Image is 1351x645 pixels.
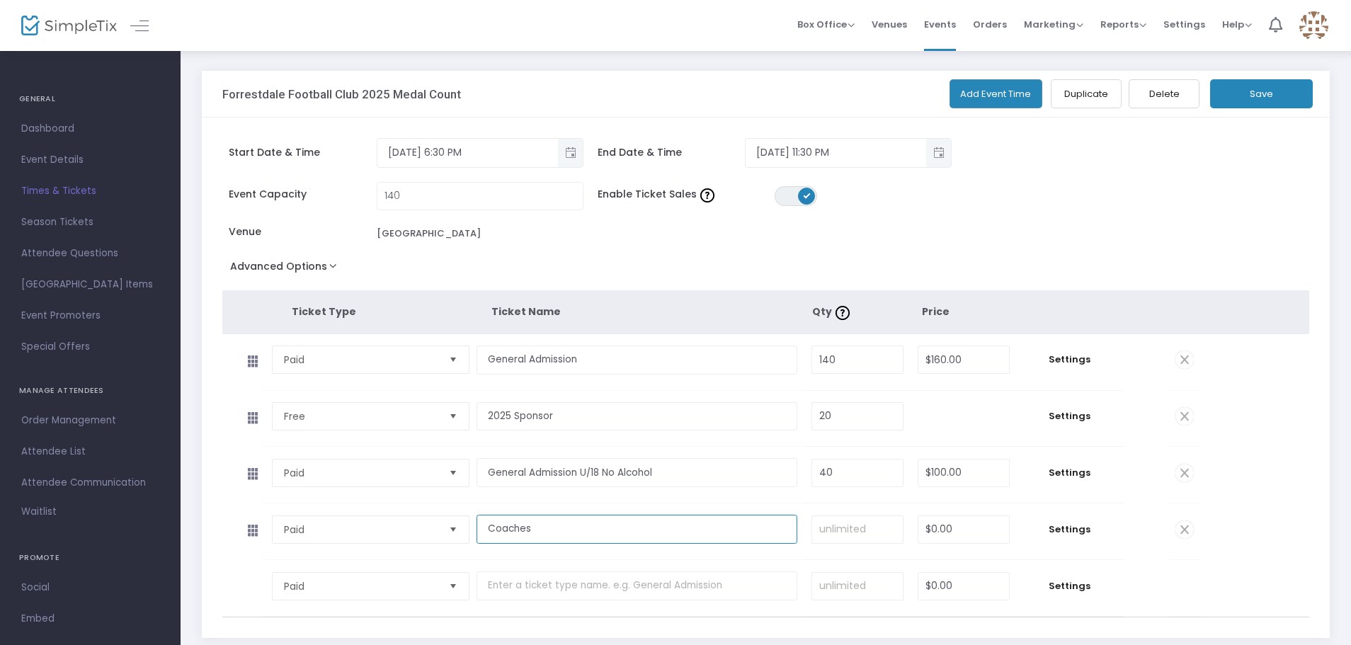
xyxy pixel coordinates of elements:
button: Delete [1129,79,1199,108]
span: Paid [284,353,438,367]
button: Select [443,346,463,373]
span: Paid [284,579,438,593]
span: Event Details [21,151,159,169]
span: Help [1222,18,1252,31]
span: Settings [1024,409,1116,423]
span: Venue [229,224,377,239]
input: unlimited [812,573,903,600]
span: Paid [284,466,438,480]
span: Event Promoters [21,307,159,325]
span: Social [21,578,159,597]
span: Times & Tickets [21,182,159,200]
span: Venues [872,6,907,42]
button: Toggle popup [926,139,951,167]
button: Select [443,403,463,430]
h4: GENERAL [19,85,161,113]
span: Dashboard [21,120,159,138]
span: Orders [973,6,1007,42]
h4: PROMOTE [19,544,161,572]
img: question-mark [836,306,850,320]
span: Events [924,6,956,42]
span: Enable Ticket Sales [598,187,775,202]
span: Attendee List [21,443,159,461]
img: question-mark [700,188,714,202]
span: Paid [284,523,438,537]
span: Free [284,409,438,423]
span: Attendee Questions [21,244,159,263]
span: Settings [1024,466,1116,480]
button: Advanced Options [222,256,350,282]
h3: Forrestdale Football Club 2025 Medal Count [222,87,461,101]
span: End Date & Time [598,145,746,160]
span: Qty [812,304,853,319]
span: Price [922,304,950,319]
button: Select [443,573,463,600]
span: Settings [1024,523,1116,537]
span: ON [803,192,810,199]
input: Select date & time [746,141,926,164]
span: Attendee Communication [21,474,159,492]
input: Enter a ticket type name. e.g. General Admission [477,458,797,487]
button: Duplicate [1051,79,1122,108]
span: Reports [1100,18,1146,31]
span: Settings [1024,579,1116,593]
span: Ticket Type [292,304,356,319]
span: Start Date & Time [229,145,377,160]
span: [GEOGRAPHIC_DATA] Items [21,275,159,294]
div: [GEOGRAPHIC_DATA] [377,227,481,241]
span: Ticket Name [491,304,561,319]
input: unlimited [812,516,903,543]
span: Marketing [1024,18,1083,31]
span: Settings [1163,6,1205,42]
input: Price [918,573,1009,600]
span: Embed [21,610,159,628]
span: Settings [1024,353,1116,367]
input: Enter a ticket type name. e.g. General Admission [477,515,797,544]
button: Select [443,516,463,543]
button: Save [1210,79,1313,108]
input: Enter a ticket type name. e.g. General Admission [477,571,797,600]
input: Enter a ticket type name. e.g. General Admission [477,346,797,375]
input: Enter a ticket type name. e.g. General Admission [477,402,797,431]
span: Box Office [797,18,855,31]
span: Waitlist [21,505,57,519]
span: Season Tickets [21,213,159,232]
span: Event Capacity [229,187,377,202]
span: Special Offers [21,338,159,356]
input: Select date & time [377,141,558,164]
button: Toggle popup [558,139,583,167]
h4: MANAGE ATTENDEES [19,377,161,405]
input: Price [918,460,1009,486]
input: Price [918,346,1009,373]
input: Price [918,516,1009,543]
span: Order Management [21,411,159,430]
button: Add Event Time [950,79,1043,108]
button: Select [443,460,463,486]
